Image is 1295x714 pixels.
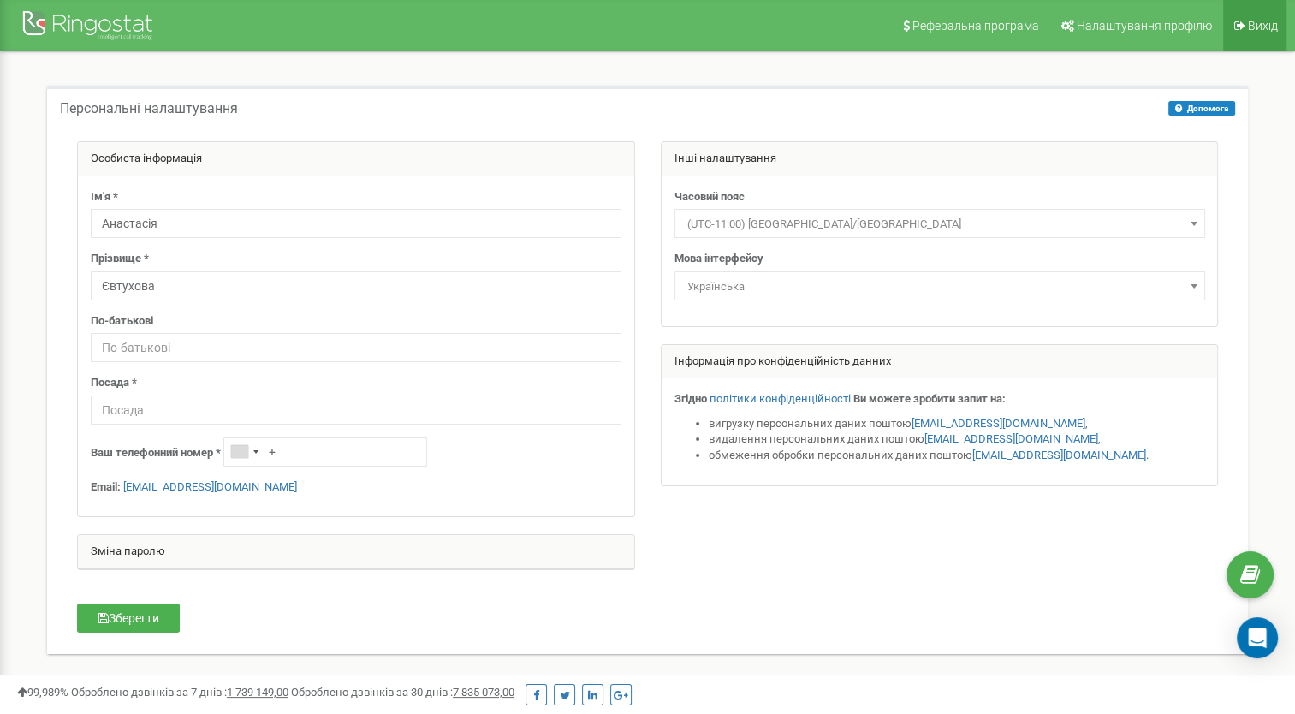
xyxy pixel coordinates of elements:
label: Часовий пояс [674,189,745,205]
div: Інформація про конфіденційність данних [662,345,1218,379]
li: видалення персональних даних поштою , [709,431,1205,448]
label: Ім'я * [91,189,118,205]
span: Українська [674,271,1205,300]
span: (UTC-11:00) Pacific/Midway [680,212,1199,236]
a: [EMAIL_ADDRESS][DOMAIN_NAME] [924,432,1098,445]
li: вигрузку персональних даних поштою , [709,416,1205,432]
input: Прізвище [91,271,621,300]
a: [EMAIL_ADDRESS][DOMAIN_NAME] [912,417,1085,430]
span: Українська [680,275,1199,299]
button: Зберегти [77,604,180,633]
input: Ім'я [91,209,621,238]
input: Посада [91,396,621,425]
span: 99,989% [17,686,68,699]
u: 1 739 149,00 [227,686,288,699]
label: Ваш телефонний номер * [91,445,221,461]
div: Особиста інформація [78,142,634,176]
h5: Персональні налаштування [60,101,238,116]
div: Telephone country code [224,438,264,466]
span: Оброблено дзвінків за 30 днів : [291,686,514,699]
span: Оброблено дзвінків за 7 днів : [71,686,288,699]
a: [EMAIL_ADDRESS][DOMAIN_NAME] [123,480,297,493]
label: Прізвище * [91,251,149,267]
strong: Email: [91,480,121,493]
span: (UTC-11:00) Pacific/Midway [674,209,1205,238]
label: Посада * [91,375,137,391]
div: Інші налаштування [662,142,1218,176]
div: Зміна паролю [78,535,634,569]
span: Реферальна програма [912,19,1039,33]
input: +1-800-555-55-55 [223,437,427,467]
button: Допомога [1168,101,1235,116]
a: політики конфіденційності [710,392,851,405]
span: Вихід [1248,19,1278,33]
li: обмеження обробки персональних даних поштою . [709,448,1205,464]
u: 7 835 073,00 [453,686,514,699]
a: [EMAIL_ADDRESS][DOMAIN_NAME] [972,449,1146,461]
strong: Згідно [674,392,707,405]
label: По-батькові [91,313,153,330]
div: Open Intercom Messenger [1237,617,1278,658]
label: Мова інтерфейсу [674,251,763,267]
strong: Ви можете зробити запит на: [853,392,1006,405]
input: По-батькові [91,333,621,362]
span: Налаштування профілю [1077,19,1212,33]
